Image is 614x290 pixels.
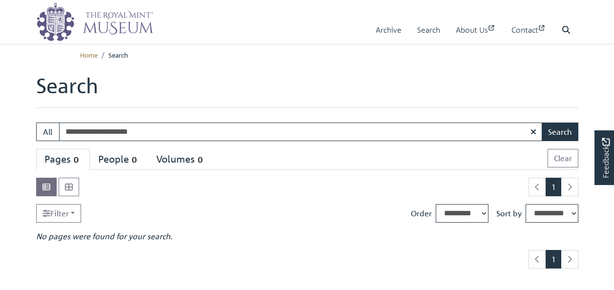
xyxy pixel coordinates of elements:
img: logo_wide.png [36,2,153,41]
a: Contact [511,16,546,44]
div: Pages [44,153,82,166]
label: Order [411,207,432,219]
span: Goto page 1 [546,178,561,196]
a: About Us [456,16,496,44]
span: 0 [195,154,206,166]
em: No pages were found for your search. [36,231,172,241]
a: Home [80,50,98,59]
a: Would you like to provide feedback? [594,130,614,185]
span: 0 [129,154,140,166]
span: 0 [71,154,82,166]
li: Previous page [529,250,546,269]
a: Archive [376,16,402,44]
nav: pagination [525,250,578,269]
nav: pagination [525,178,578,196]
label: Sort by [496,207,522,219]
a: Filter [36,204,81,223]
div: People [98,153,140,166]
button: All [36,123,60,141]
span: Search [108,50,128,59]
li: Previous page [529,178,546,196]
button: Clear [548,149,578,167]
h1: Search [36,73,578,107]
div: Volumes [156,153,206,166]
input: Enter one or more search terms... [59,123,543,141]
a: Search [417,16,440,44]
span: Feedback [600,138,612,179]
button: Search [542,123,578,141]
span: Goto page 1 [546,250,561,269]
